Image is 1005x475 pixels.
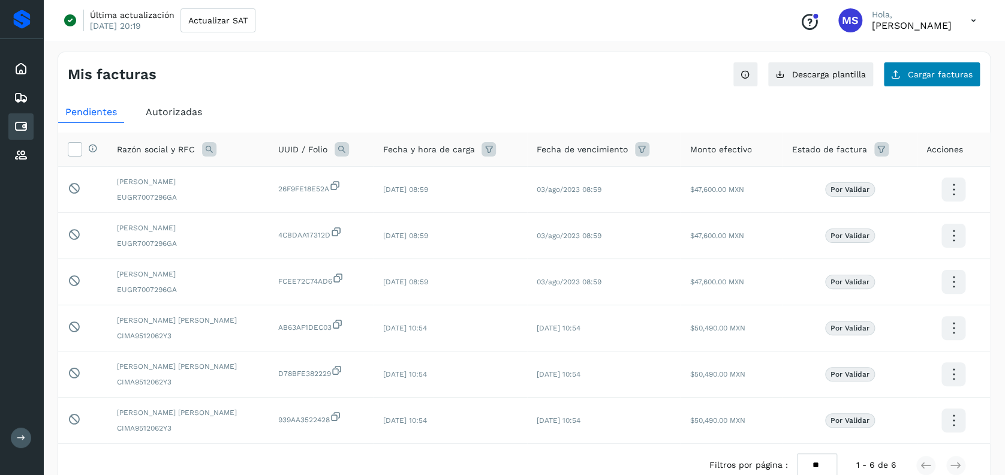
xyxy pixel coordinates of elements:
span: Acciones [926,143,963,156]
span: 26F9FE18E52A [278,180,363,194]
span: [DATE] 10:54 [383,324,426,332]
p: Por validar [831,232,869,240]
div: Proveedores [8,142,34,169]
span: Fecha y hora de carga [383,143,474,156]
span: CIMA9512062Y3 [117,423,259,434]
p: Última actualización [90,10,174,20]
span: Cargar facturas [908,70,973,79]
span: [PERSON_NAME] [117,269,259,279]
p: Por validar [831,324,869,332]
span: 1 - 6 de 6 [856,459,896,471]
span: CIMA9512062Y3 [117,377,259,387]
span: [DATE] 10:54 [537,416,580,425]
span: [DATE] 08:59 [383,232,428,240]
span: [DATE] 10:54 [383,416,426,425]
span: Razón social y RFC [117,143,195,156]
span: Monto efectivo [690,143,751,156]
span: D78BFE382229 [278,365,363,379]
span: EUGR7007296GA [117,284,259,295]
div: Cuentas por pagar [8,113,34,140]
p: Por validar [831,416,869,425]
button: Cargar facturas [883,62,980,87]
span: FCEE72C74AD6 [278,272,363,287]
span: [PERSON_NAME] [PERSON_NAME] [117,315,259,326]
span: Autorizadas [146,106,202,118]
p: [DATE] 20:19 [90,20,141,31]
span: EUGR7007296GA [117,238,259,249]
span: Descarga plantilla [792,70,866,79]
span: [DATE] 10:54 [537,324,580,332]
span: 03/ago/2023 08:59 [537,232,601,240]
div: Inicio [8,56,34,82]
span: $50,490.00 MXN [690,370,745,378]
span: 4CBDAA17312D [278,226,363,240]
span: [DATE] 10:54 [383,370,426,378]
span: EUGR7007296GA [117,192,259,203]
span: $50,490.00 MXN [690,324,745,332]
p: Mariana Salazar [872,20,952,31]
span: Fecha de vencimiento [537,143,628,156]
span: 03/ago/2023 08:59 [537,278,601,286]
span: [PERSON_NAME] [117,176,259,187]
button: Descarga plantilla [768,62,874,87]
span: $50,490.00 MXN [690,416,745,425]
p: Por validar [831,370,869,378]
span: $47,600.00 MXN [690,185,744,194]
span: Estado de factura [792,143,867,156]
span: UUID / Folio [278,143,327,156]
span: Pendientes [65,106,117,118]
span: Filtros por página : [709,459,787,471]
span: [PERSON_NAME] [117,223,259,233]
span: [DATE] 10:54 [537,370,580,378]
span: AB63AF1DEC03 [278,318,363,333]
span: [PERSON_NAME] [PERSON_NAME] [117,361,259,372]
span: [DATE] 08:59 [383,278,428,286]
span: $47,600.00 MXN [690,232,744,240]
button: Actualizar SAT [180,8,255,32]
span: CIMA9512062Y3 [117,330,259,341]
h4: Mis facturas [68,66,157,83]
p: Por validar [831,185,869,194]
span: 03/ago/2023 08:59 [537,185,601,194]
span: [PERSON_NAME] [PERSON_NAME] [117,407,259,418]
p: Hola, [872,10,952,20]
span: $47,600.00 MXN [690,278,744,286]
span: [DATE] 08:59 [383,185,428,194]
span: 939AA3522428 [278,411,363,425]
div: Embarques [8,85,34,111]
span: Actualizar SAT [188,16,248,25]
p: Por validar [831,278,869,286]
